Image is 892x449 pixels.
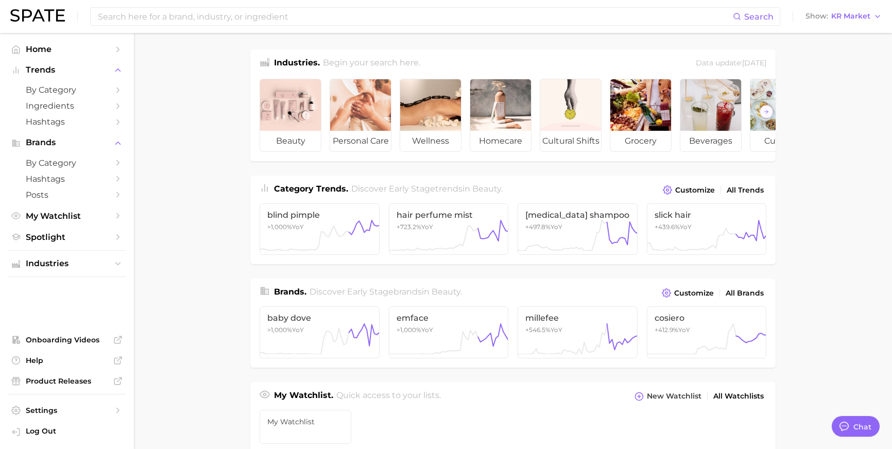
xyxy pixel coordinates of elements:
span: blind pimple [267,210,372,220]
a: Log out. Currently logged in with e-mail doyeon@spate.nyc. [8,423,126,441]
h2: Quick access to your lists. [336,389,441,404]
span: culinary [750,131,811,151]
span: beverages [680,131,741,151]
span: Customize [674,289,714,298]
span: personal care [330,131,391,151]
span: beauty [432,287,460,297]
span: All Watchlists [713,392,764,401]
span: New Watchlist [647,392,701,401]
a: slick hair+439.6%YoY [647,203,767,255]
a: Spotlight [8,229,126,245]
span: All Trends [727,186,764,195]
a: millefee+546.5%YoY [518,306,638,358]
a: cultural shifts [540,79,602,152]
span: +497.8% YoY [525,223,562,231]
span: cosiero [655,313,759,323]
span: Customize [675,186,715,195]
span: Home [26,44,108,54]
a: Posts [8,187,126,203]
a: My Watchlist [8,208,126,224]
span: Hashtags [26,174,108,184]
a: Hashtags [8,114,126,130]
button: Trends [8,62,126,78]
a: Settings [8,403,126,418]
span: Hashtags [26,117,108,127]
span: baby dove [267,313,372,323]
span: homecare [470,131,531,151]
span: slick hair [655,210,759,220]
span: [MEDICAL_DATA] shampoo [525,210,630,220]
span: Product Releases [26,376,108,386]
button: Brands [8,135,126,150]
a: Home [8,41,126,57]
a: All Brands [723,286,766,300]
span: Posts [26,190,108,200]
h1: My Watchlist. [274,389,333,404]
span: +546.5% YoY [525,326,562,334]
input: Search here for a brand, industry, or ingredient [97,8,733,25]
a: personal care [330,79,391,152]
span: Search [744,12,774,22]
span: All Brands [726,289,764,298]
span: YoY [267,223,304,231]
button: New Watchlist [632,389,704,404]
a: My Watchlist [260,410,351,444]
span: >1,000% [267,223,292,231]
a: Ingredients [8,98,126,114]
a: Product Releases [8,373,126,389]
button: ShowKR Market [803,10,884,23]
a: [MEDICAL_DATA] shampoo+497.8%YoY [518,203,638,255]
span: beauty [472,184,501,194]
a: All Watchlists [711,389,766,403]
span: Industries [26,259,108,268]
button: Customize [660,183,717,197]
span: Settings [26,406,108,415]
a: Onboarding Videos [8,332,126,348]
span: Trends [26,65,108,75]
div: Data update: [DATE] [696,57,766,71]
span: grocery [610,131,671,151]
span: YoY [267,326,304,334]
a: baby dove>1,000%YoY [260,306,380,358]
a: by Category [8,155,126,171]
a: grocery [610,79,672,152]
a: Hashtags [8,171,126,187]
span: hair perfume mist [397,210,501,220]
a: wellness [400,79,461,152]
span: +412.9% YoY [655,326,690,334]
span: Brands . [274,287,306,297]
a: Help [8,353,126,368]
button: Customize [659,286,716,300]
span: Category Trends . [274,184,348,194]
span: by Category [26,85,108,95]
span: Spotlight [26,232,108,242]
span: YoY [397,326,433,334]
span: by Category [26,158,108,168]
span: +723.2% YoY [397,223,433,231]
span: My Watchlist [267,418,344,426]
span: Discover Early Stage brands in . [310,287,462,297]
span: millefee [525,313,630,323]
a: All Trends [724,183,766,197]
span: Show [805,13,828,19]
span: Log Out [26,426,117,436]
a: by Category [8,82,126,98]
span: Help [26,356,108,365]
span: KR Market [831,13,870,19]
span: wellness [400,131,461,151]
h2: Begin your search here. [323,57,420,71]
span: Onboarding Videos [26,335,108,344]
span: Discover Early Stage trends in . [351,184,503,194]
span: emface [397,313,501,323]
span: >1,000% [267,326,292,334]
a: beauty [260,79,321,152]
a: blind pimple>1,000%YoY [260,203,380,255]
span: >1,000% [397,326,421,334]
a: beverages [680,79,742,152]
a: cosiero+412.9%YoY [647,306,767,358]
button: Scroll Right [760,105,773,118]
a: hair perfume mist+723.2%YoY [389,203,509,255]
span: Brands [26,138,108,147]
span: beauty [260,131,321,151]
img: SPATE [10,9,65,22]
